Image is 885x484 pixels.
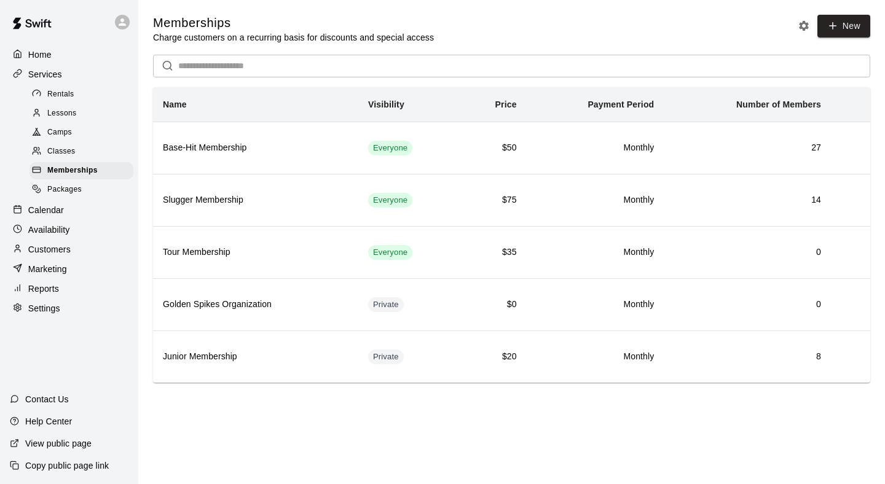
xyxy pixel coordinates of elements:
[674,193,821,207] h6: 14
[537,350,655,364] h6: Monthly
[674,141,821,155] h6: 27
[163,193,348,207] h6: Slugger Membership
[29,85,138,104] a: Rentals
[29,181,133,198] div: Packages
[470,298,516,311] h6: $0
[368,297,404,312] div: This membership is hidden from the memberships page
[10,65,128,84] a: Services
[368,141,412,155] div: This membership is visible to all customers
[10,45,128,64] a: Home
[47,184,82,196] span: Packages
[25,393,69,405] p: Contact Us
[368,299,404,311] span: Private
[28,224,70,236] p: Availability
[470,350,516,364] h6: $20
[674,350,821,364] h6: 8
[537,246,655,259] h6: Monthly
[163,100,187,109] b: Name
[163,350,348,364] h6: Junior Membership
[29,162,133,179] div: Memberships
[674,298,821,311] h6: 0
[29,123,138,142] a: Camps
[163,141,348,155] h6: Base-Hit Membership
[10,221,128,239] a: Availability
[29,86,133,103] div: Rentals
[47,88,74,101] span: Rentals
[470,193,516,207] h6: $75
[470,246,516,259] h6: $35
[588,100,654,109] b: Payment Period
[29,104,138,123] a: Lessons
[153,15,434,31] h5: Memberships
[47,165,98,177] span: Memberships
[29,162,138,181] a: Memberships
[470,141,516,155] h6: $50
[47,107,77,120] span: Lessons
[368,351,404,363] span: Private
[10,260,128,278] a: Marketing
[47,146,75,158] span: Classes
[153,31,434,44] p: Charge customers on a recurring basis for discounts and special access
[495,100,517,109] b: Price
[29,143,133,160] div: Classes
[153,87,870,383] table: simple table
[10,201,128,219] a: Calendar
[28,204,64,216] p: Calendar
[368,349,404,364] div: This membership is hidden from the memberships page
[28,49,52,61] p: Home
[29,181,138,200] a: Packages
[368,193,412,208] div: This membership is visible to all customers
[368,247,412,259] span: Everyone
[10,279,128,298] a: Reports
[28,302,60,314] p: Settings
[29,105,133,122] div: Lessons
[10,299,128,318] a: Settings
[368,142,412,154] span: Everyone
[29,142,138,162] a: Classes
[163,298,348,311] h6: Golden Spikes Organization
[25,415,72,427] p: Help Center
[537,193,655,207] h6: Monthly
[817,15,870,37] a: New
[28,243,71,256] p: Customers
[10,240,128,259] a: Customers
[736,100,821,109] b: Number of Members
[28,68,62,80] p: Services
[368,100,404,109] b: Visibility
[29,124,133,141] div: Camps
[25,437,92,450] p: View public page
[163,246,348,259] h6: Tour Membership
[28,263,67,275] p: Marketing
[368,195,412,206] span: Everyone
[25,459,109,472] p: Copy public page link
[537,141,655,155] h6: Monthly
[795,17,813,35] button: Memberships settings
[537,298,655,311] h6: Monthly
[368,245,412,260] div: This membership is visible to all customers
[674,246,821,259] h6: 0
[47,127,72,139] span: Camps
[28,283,59,295] p: Reports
